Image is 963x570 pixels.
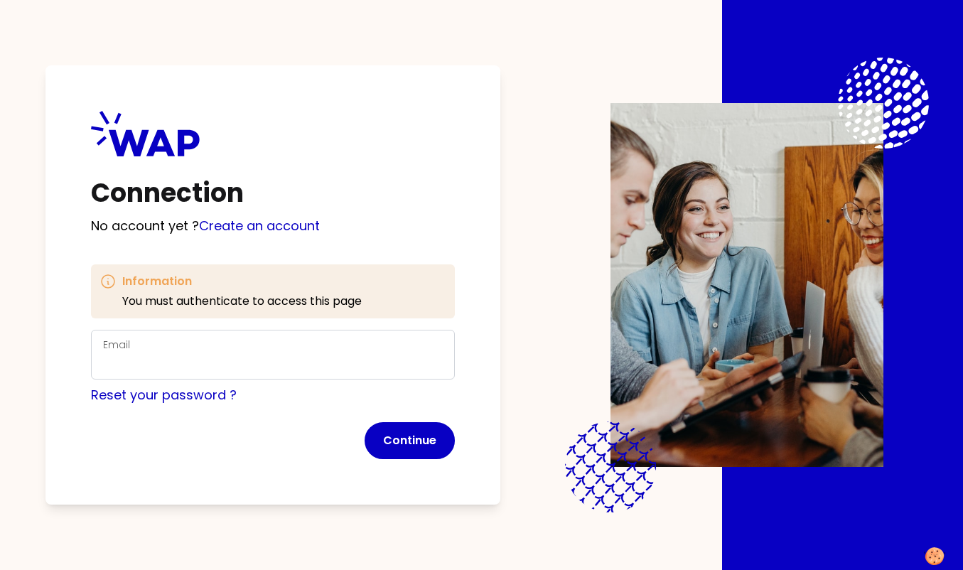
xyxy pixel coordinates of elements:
[91,179,455,208] h1: Connection
[199,217,320,235] a: Create an account
[610,103,883,467] img: Description
[103,338,130,352] label: Email
[122,273,362,290] h3: Information
[91,216,455,236] p: No account yet ?
[365,422,455,459] button: Continue
[122,293,362,310] p: You must authenticate to access this page
[91,386,237,404] a: Reset your password ?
